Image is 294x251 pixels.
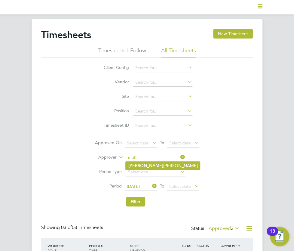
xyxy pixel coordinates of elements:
[133,93,192,101] input: Search for...
[158,182,166,190] span: To
[195,240,220,251] div: STATUS
[137,243,139,248] span: /
[95,140,122,145] label: Approved On
[127,140,149,146] span: Select date
[133,107,192,116] input: Search for...
[102,79,129,85] label: Vendor
[61,225,72,231] span: 03 of
[41,225,104,231] div: Showing
[126,197,145,206] button: Filter
[126,162,200,170] li: [PERSON_NAME]
[181,243,192,248] span: TOTAL
[220,240,245,251] div: APPROVER
[126,153,185,162] input: Search for...
[213,29,253,39] button: New Timesheet
[133,122,192,130] input: Search for...
[126,168,185,176] input: Select one
[90,154,117,160] label: Approver
[102,122,129,128] label: Timesheet ID
[102,65,129,70] label: Client Config
[270,231,275,239] div: 13
[169,184,191,189] span: Select date
[169,140,191,146] span: Select date
[209,225,240,231] label: Approved
[95,183,122,189] label: Period
[102,94,129,99] label: Site
[128,163,163,168] b: [PERSON_NAME]
[98,47,146,58] li: Timesheets I Follow
[61,225,103,231] span: 03 Timesheets
[231,225,234,231] span: 3
[133,78,192,87] input: Search for...
[63,243,64,248] span: /
[158,139,166,147] span: To
[161,47,196,58] li: All Timesheets
[95,169,122,174] label: Period Type
[102,243,103,248] span: /
[41,29,91,41] h2: Timesheets
[102,108,129,113] label: Position
[191,225,241,233] div: Status
[270,227,289,246] button: Open Resource Center, 13 new notifications
[133,64,192,72] input: Search for...
[127,184,140,189] span: [DATE]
